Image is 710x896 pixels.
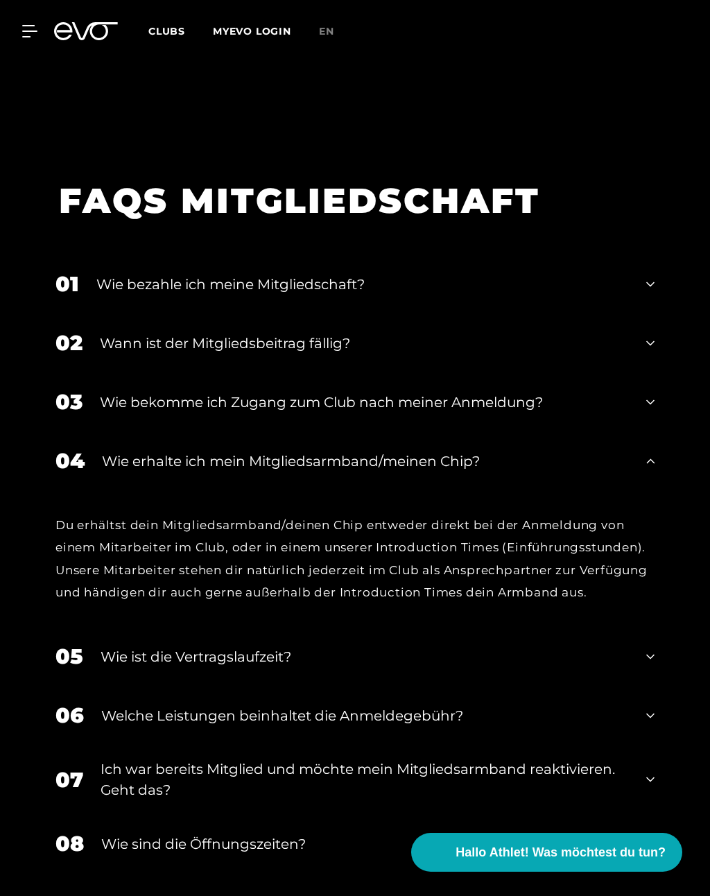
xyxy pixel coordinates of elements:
[101,759,629,800] div: Ich war bereits Mitglied und möchte mein Mitgliedsarmband reaktivieren. Geht das?
[148,25,185,37] span: Clubs
[213,25,291,37] a: MYEVO LOGIN
[456,843,666,862] span: Hallo Athlet! Was möchtest du tun?
[55,386,83,417] div: 03
[55,514,655,603] div: Du erhältst dein Mitgliedsarmband/deinen Chip entweder direkt bei der Anmeldung von einem Mitarbe...
[102,451,629,472] div: Wie erhalte ich mein Mitgliedsarmband/meinen Chip?
[96,274,629,295] div: Wie bezahle ich meine Mitgliedschaft?
[55,828,84,859] div: 08
[148,24,213,37] a: Clubs
[55,641,83,672] div: 05
[319,24,351,40] a: en
[101,646,629,667] div: Wie ist die Vertragslaufzeit?
[59,178,634,223] h1: FAQS MITGLIEDSCHAFT
[55,268,79,300] div: 01
[101,834,629,854] div: Wie sind die Öffnungszeiten?
[55,445,85,476] div: 04
[100,333,629,354] div: Wann ist der Mitgliedsbeitrag fällig?
[319,25,334,37] span: en
[411,833,682,872] button: Hallo Athlet! Was möchtest du tun?
[55,764,83,795] div: 07
[55,700,84,731] div: 06
[100,392,629,413] div: Wie bekomme ich Zugang zum Club nach meiner Anmeldung?
[55,327,83,359] div: 02
[101,705,629,726] div: Welche Leistungen beinhaltet die Anmeldegebühr?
